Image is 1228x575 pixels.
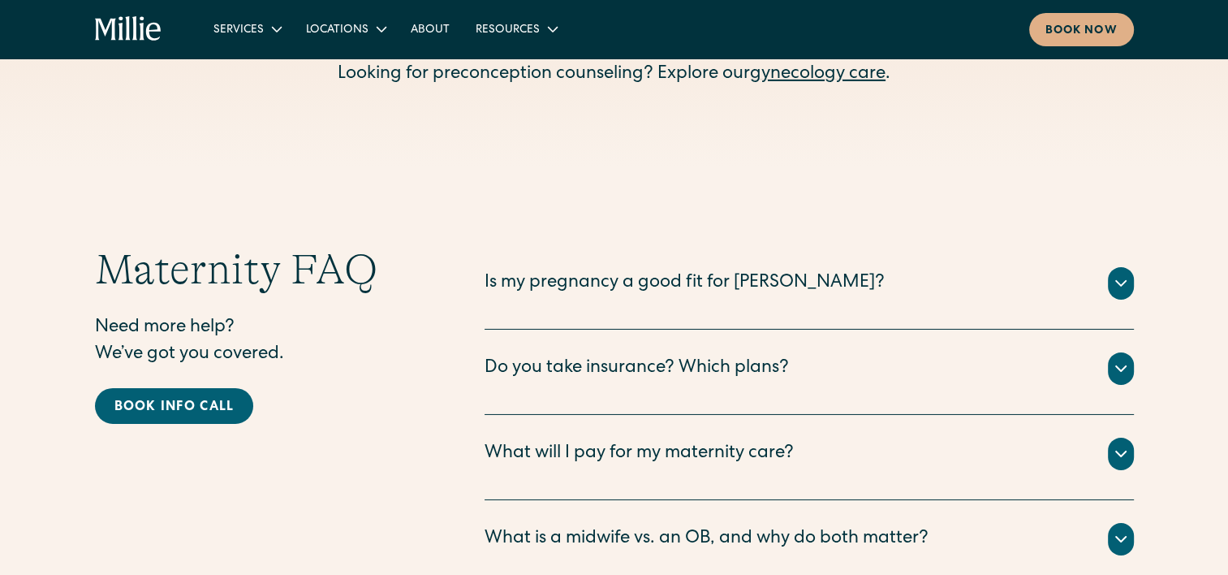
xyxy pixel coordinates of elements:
div: Do you take insurance? Which plans? [485,356,789,383]
div: Looking for preconception counseling? Explore our . [303,62,926,89]
div: Services [200,15,293,42]
div: Resources [476,22,540,39]
div: Locations [293,15,398,42]
div: What is a midwife vs. an OB, and why do both matter? [485,526,929,553]
div: Locations [306,22,368,39]
a: Book info call [95,388,254,424]
p: Need more help? We’ve got you covered. [95,315,420,369]
h2: Maternity FAQ [95,244,420,295]
div: Is my pregnancy a good fit for [PERSON_NAME]? [485,270,885,297]
a: About [398,15,463,42]
div: Book info call [114,398,235,417]
div: What will I pay for my maternity care? [485,441,794,468]
div: Resources [463,15,569,42]
a: Book now [1029,13,1134,46]
div: Services [213,22,264,39]
div: Book now [1045,23,1118,40]
a: home [95,16,162,42]
a: gynecology care [750,66,885,84]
